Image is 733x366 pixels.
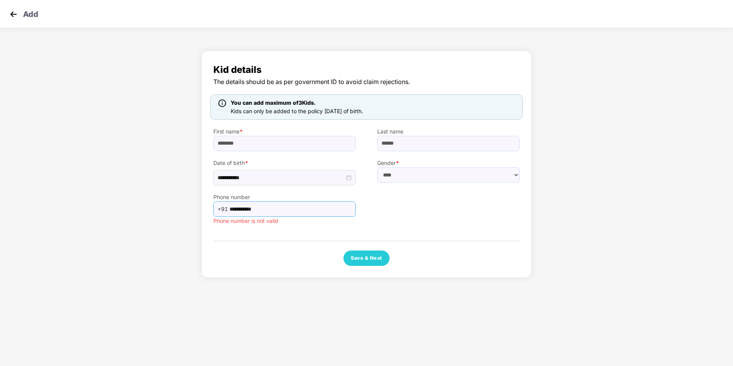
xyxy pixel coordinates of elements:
label: Phone number [213,193,356,201]
span: Phone number is not valid [213,218,278,224]
span: You can add maximum of 3 Kids. [231,99,315,106]
span: Kid details [213,63,520,77]
span: Kids can only be added to the policy [DATE] of birth. [231,108,363,114]
button: Save & Next [343,251,390,266]
span: +91 [218,203,228,215]
span: The details should be as per government ID to avoid claim rejections. [213,77,520,87]
label: First name [213,127,356,136]
p: Add [23,8,38,18]
label: Gender [377,159,520,167]
label: Last name [377,127,520,136]
label: Date of birth [213,159,356,167]
img: icon [218,99,226,107]
img: svg+xml;base64,PHN2ZyB4bWxucz0iaHR0cDovL3d3dy53My5vcmcvMjAwMC9zdmciIHdpZHRoPSIzMCIgaGVpZ2h0PSIzMC... [8,8,19,20]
